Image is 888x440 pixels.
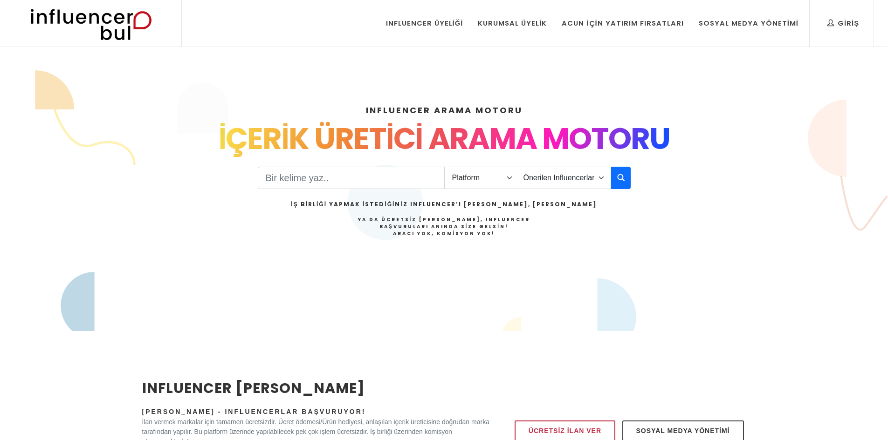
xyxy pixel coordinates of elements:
[291,216,597,237] h4: Ya da Ücretsiz [PERSON_NAME], Influencer Başvuruları Anında Size Gelsin!
[142,378,490,399] h2: INFLUENCER [PERSON_NAME]
[827,18,859,28] div: Giriş
[386,18,463,28] div: Influencer Üyeliği
[562,18,683,28] div: Acun İçin Yatırım Fırsatları
[142,116,746,161] div: İÇERİK ÜRETİCİ ARAMA MOTORU
[393,230,496,237] strong: Aracı Yok, Komisyon Yok!
[529,425,601,436] span: Ücretsiz İlan Ver
[142,408,366,415] span: [PERSON_NAME] - Influencerlar Başvuruyor!
[699,18,799,28] div: Sosyal Medya Yönetimi
[478,18,547,28] div: Kurumsal Üyelik
[291,200,597,209] h2: İş Birliği Yapmak İstediğiniz Influencer’ı [PERSON_NAME], [PERSON_NAME]
[142,104,746,116] h4: INFLUENCER ARAMA MOTORU
[636,425,730,436] span: Sosyal Medya Yönetimi
[258,167,445,189] input: Search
